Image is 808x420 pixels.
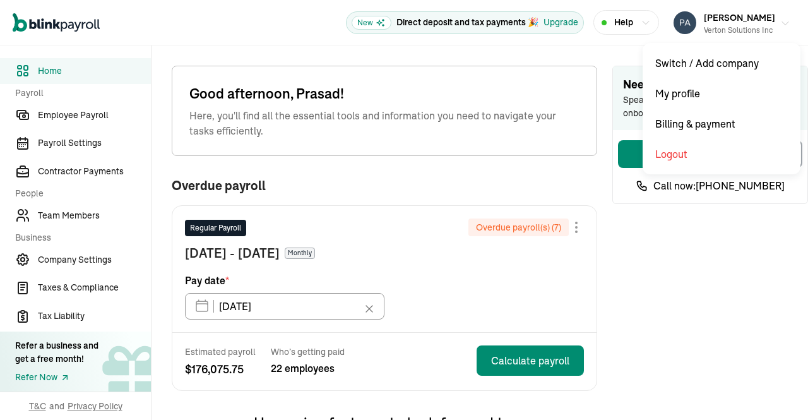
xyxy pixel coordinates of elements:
div: Verton Solutions Inc [704,25,775,36]
span: Help [614,16,633,29]
div: Upgrade [544,16,578,29]
div: Billing & payment [648,109,795,139]
span: New [352,16,391,30]
div: Switch / Add company [648,48,795,78]
div: My profile [648,78,795,109]
div: Logout [648,139,795,169]
p: Direct deposit and tax payments 🎉 [396,16,538,29]
nav: Global [13,4,100,41]
span: [PERSON_NAME] [704,12,775,23]
iframe: Chat Widget [745,359,808,420]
